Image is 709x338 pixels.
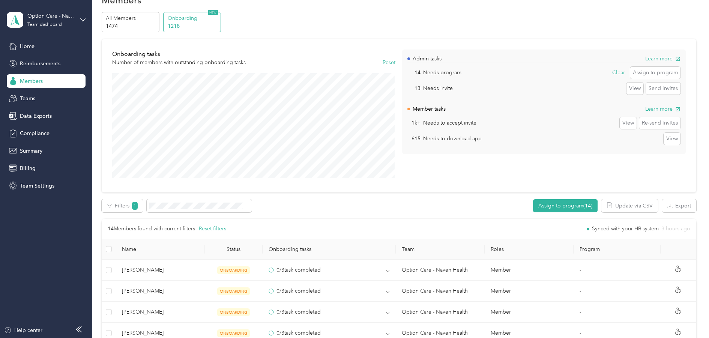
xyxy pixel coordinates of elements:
[122,308,199,316] span: [PERSON_NAME]
[407,84,421,92] p: 13
[205,281,263,302] td: ONBOARDING
[269,308,321,316] div: 0 / 3 task completed
[661,226,690,231] span: 3 hours ago
[423,119,476,127] p: Needs to accept invite
[269,329,321,337] div: 0 / 3 task completed
[20,77,43,85] span: Members
[20,112,52,120] span: Data Exports
[662,199,696,212] button: Export
[20,182,54,190] span: Team Settings
[396,260,485,281] td: Option Care - Naven Health
[205,260,263,281] td: ONBOARDING
[574,302,660,323] td: -
[423,69,461,77] p: Needs program
[106,14,157,22] p: All Members
[168,14,219,22] p: Onboarding
[574,239,660,260] th: Program
[626,83,643,95] button: View
[116,239,205,260] th: Name
[639,117,680,129] button: Re-send invites
[116,302,205,323] td: Jose Cuicahua Perez
[601,199,658,212] button: Update via CSV
[423,135,482,143] p: Needs to download app
[27,12,74,20] div: Option Care - Naven Health
[646,83,680,95] button: Send invites
[592,226,659,231] span: Synced with your HR system
[396,302,485,323] td: Option Care - Naven Health
[112,59,246,66] p: Number of members with outstanding onboarding tasks
[620,117,637,129] button: View
[205,302,263,323] td: ONBOARDING
[106,22,157,30] p: 1474
[485,302,574,323] td: Member
[396,281,485,302] td: Option Care - Naven Health
[208,10,218,15] span: NEW
[645,55,680,63] button: Learn more
[205,239,263,260] th: Status
[116,281,205,302] td: Bettie Hass
[20,95,35,102] span: Teams
[122,287,199,295] span: [PERSON_NAME]
[269,266,321,274] div: 0 / 3 task completed
[574,260,660,281] td: -
[132,202,138,210] span: 1
[485,239,574,260] th: Roles
[4,326,42,334] button: Help center
[533,199,598,212] button: Assign to program(14)
[217,308,250,316] span: ONBOARDING
[664,133,680,145] button: View
[630,67,680,79] button: Assign to program
[217,266,250,274] span: ONBOARDING
[112,50,246,59] p: Onboarding tasks
[20,60,60,68] span: Reimbursements
[485,281,574,302] td: Member
[396,239,485,260] th: Team
[645,105,680,113] button: Learn more
[383,59,395,66] button: Reset
[407,119,421,127] p: 1k+
[423,84,453,92] p: Needs invite
[407,135,421,143] p: 615
[485,260,574,281] td: Member
[122,266,199,274] span: [PERSON_NAME]
[667,296,709,338] iframe: Everlance-gr Chat Button Frame
[413,55,442,63] p: Admin tasks
[108,225,195,233] p: 14 Members found with current filters
[217,287,250,295] span: ONBOARDING
[574,281,660,302] td: -
[116,260,205,281] td: Chandra McDonald
[20,129,50,137] span: Compliance
[610,67,628,79] button: Clear
[413,105,446,113] p: Member tasks
[199,225,226,233] button: Reset filters
[168,22,219,30] p: 1218
[27,23,62,27] div: Team dashboard
[20,147,42,155] span: Summary
[122,246,199,252] span: Name
[20,164,36,172] span: Billing
[269,287,321,295] div: 0 / 3 task completed
[122,329,199,337] span: [PERSON_NAME]
[20,42,35,50] span: Home
[102,199,143,212] button: Filters1
[407,69,421,77] p: 14
[217,329,250,337] span: ONBOARDING
[263,239,396,260] th: Onboarding tasks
